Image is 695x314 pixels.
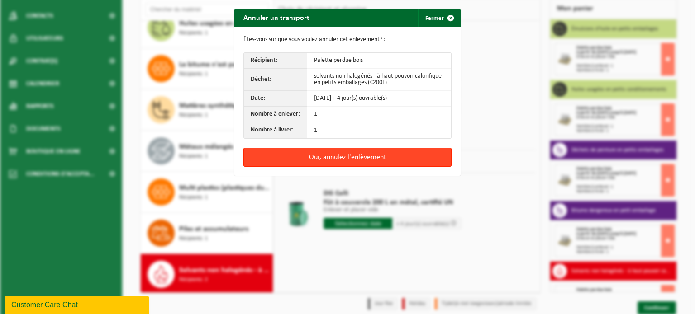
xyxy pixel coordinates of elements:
[244,122,307,138] th: Nombre à livrer:
[307,91,451,107] td: [DATE] + 4 jour(s) ouvrable(s)
[5,294,151,314] iframe: chat widget
[244,107,307,122] th: Nombre à enlever:
[418,9,460,27] button: Fermer
[234,9,319,26] h2: Annuler un transport
[307,69,451,91] td: solvants non halogénés - à haut pouvoir calorifique en petits emballages (<200L)
[243,148,452,167] button: Oui, annulez l'enlèvement
[307,122,451,138] td: 1
[244,53,307,69] th: Récipient:
[244,69,307,91] th: Déchet:
[307,53,451,69] td: Palette perdue bois
[243,36,452,43] p: Êtes-vous sûr que vous voulez annuler cet enlèvement? :
[244,91,307,107] th: Date:
[307,107,451,122] td: 1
